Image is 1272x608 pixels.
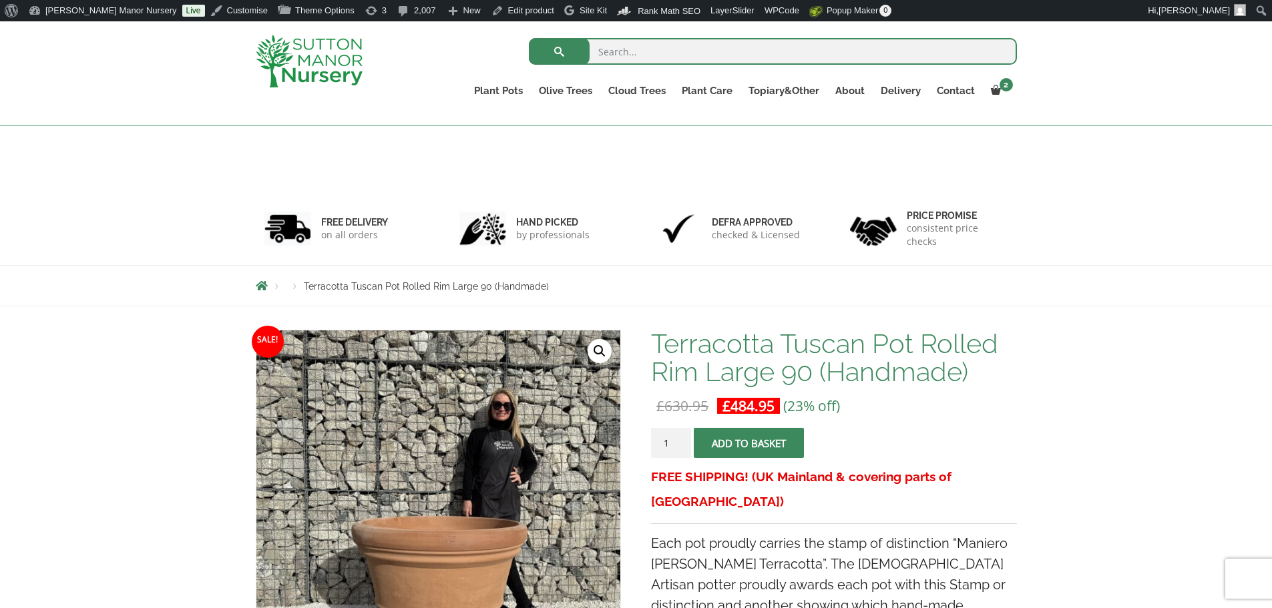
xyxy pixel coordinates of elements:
[873,81,929,100] a: Delivery
[256,35,363,87] img: logo
[304,281,549,292] span: Terracotta Tuscan Pot Rolled Rim Large 90 (Handmade)
[531,81,600,100] a: Olive Trees
[907,210,1008,222] h6: Price promise
[879,5,891,17] span: 0
[712,228,800,242] p: checked & Licensed
[674,81,740,100] a: Plant Care
[252,326,284,358] span: Sale!
[600,81,674,100] a: Cloud Trees
[256,280,1017,291] nav: Breadcrumbs
[651,465,1016,514] h3: FREE SHIPPING! (UK Mainland & covering parts of [GEOGRAPHIC_DATA])
[516,216,590,228] h6: hand picked
[638,6,700,16] span: Rank Math SEO
[907,222,1008,248] p: consistent price checks
[321,216,388,228] h6: FREE DELIVERY
[1000,78,1013,91] span: 2
[983,81,1017,100] a: 2
[651,428,691,458] input: Product quantity
[459,212,506,246] img: 2.jpg
[182,5,205,17] a: Live
[722,396,730,415] span: £
[1158,5,1230,15] span: [PERSON_NAME]
[783,396,840,415] span: (23% off)
[321,228,388,242] p: on all orders
[655,212,702,246] img: 3.jpg
[929,81,983,100] a: Contact
[529,38,1017,65] input: Search...
[651,330,1016,386] h1: Terracotta Tuscan Pot Rolled Rim Large 90 (Handmade)
[827,81,873,100] a: About
[656,396,664,415] span: £
[466,81,531,100] a: Plant Pots
[722,396,775,415] bdi: 484.95
[694,428,804,458] button: Add to basket
[712,216,800,228] h6: Defra approved
[740,81,827,100] a: Topiary&Other
[588,339,612,363] a: View full-screen image gallery
[656,396,708,415] bdi: 630.95
[264,212,311,246] img: 1.jpg
[850,208,897,249] img: 4.jpg
[516,228,590,242] p: by professionals
[580,5,607,15] span: Site Kit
